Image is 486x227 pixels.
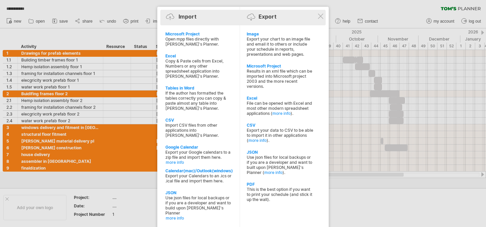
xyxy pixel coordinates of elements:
[272,111,291,116] a: more info
[247,64,314,69] div: Microsoft Project
[247,128,314,143] div: Export your data to CSV to be able to import it in other applications ( ).
[247,69,314,89] div: Results in an xml file which can be imported into Microsoft project 2003 and the more recent vers...
[247,101,314,116] div: File can be opened with Excel and most other modern spreadsheet applications ( ).
[248,138,267,143] a: more info
[166,216,233,221] a: more info
[247,182,314,187] div: PDF
[165,91,232,111] div: If the author has formatted the tables correctly you can copy & paste almost any table into [PERS...
[247,31,314,36] div: Image
[259,13,276,20] div: Export
[247,96,314,101] div: Excel
[165,53,232,58] div: Excel
[165,58,232,79] div: Copy & Paste cells from Excel, Numbers or any other spreadsheet application into [PERSON_NAME]'s ...
[179,13,196,20] div: Import
[247,150,314,155] div: JSON
[247,36,314,57] div: Export your chart to an image file and email it to others or include your schedule in reports, pr...
[166,160,233,165] a: more info
[165,85,232,91] div: Tables in Word
[247,155,314,175] div: Use json files for local backups or if you are a developer and want to built upon [PERSON_NAME]'s...
[264,170,282,175] a: more info
[247,123,314,128] div: CSV
[247,187,314,202] div: This is the best option if you want to print your schedule (and stick it up the wall).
